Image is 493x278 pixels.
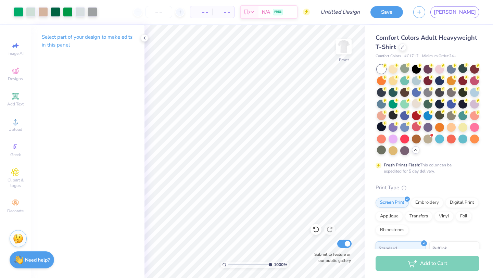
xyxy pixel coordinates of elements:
span: Minimum Order: 24 + [422,53,456,59]
span: Greek [10,152,21,157]
strong: Need help? [25,257,50,263]
div: Screen Print [376,198,409,208]
strong: Fresh Prints Flash: [384,162,420,168]
span: Image AI [8,51,24,56]
span: Comfort Colors Adult Heavyweight T-Shirt [376,34,477,51]
span: Add Text [7,101,24,107]
span: [PERSON_NAME] [434,8,476,16]
span: N/A [262,9,270,16]
span: Standard [379,244,397,252]
button: Save [370,6,403,18]
span: – – [216,9,230,16]
img: Front [337,40,351,53]
span: Clipart & logos [3,177,27,188]
input: Untitled Design [315,5,365,19]
span: 1000 % [274,262,287,268]
input: – – [146,6,172,18]
div: Print Type [376,184,479,192]
div: Vinyl [434,211,454,222]
a: [PERSON_NAME] [430,6,479,18]
div: Digital Print [445,198,479,208]
span: Upload [9,127,22,132]
div: Transfers [405,211,432,222]
div: Foil [456,211,472,222]
div: Applique [376,211,403,222]
span: Puff Ink [432,244,447,252]
div: Embroidery [411,198,443,208]
span: Comfort Colors [376,53,401,59]
div: This color can be expedited for 5 day delivery. [384,162,468,174]
div: Rhinestones [376,225,409,235]
span: – – [194,9,208,16]
label: Submit to feature on our public gallery. [311,251,352,264]
span: Designs [8,76,23,81]
div: Front [339,57,349,63]
span: Decorate [7,208,24,214]
span: FREE [274,10,281,14]
span: # C1717 [404,53,419,59]
p: Select part of your design to make edits in this panel [42,33,134,49]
